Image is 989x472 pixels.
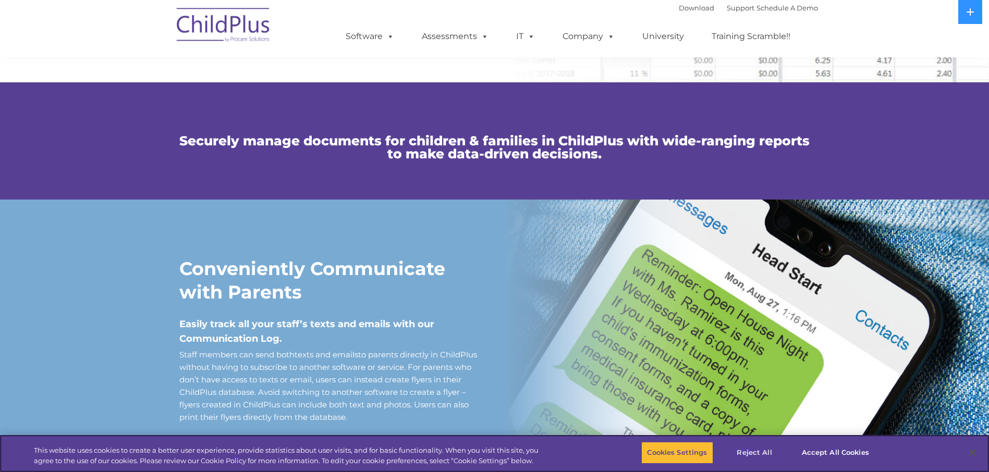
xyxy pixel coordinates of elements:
a: Software [335,26,405,47]
a: Assessments [411,26,499,47]
a: Download [679,4,714,12]
a: texts and emails [295,350,358,359]
span: Staff members can send both to parents directly in ChildPlus without having to subscribe to anoth... [179,350,477,422]
div: This website uses cookies to create a better user experience, provide statistics about user visit... [34,445,544,466]
a: University [632,26,694,47]
button: Reject All [722,442,787,464]
button: Close [961,441,984,464]
a: Support [727,4,754,12]
strong: Conveniently Communicate with Parents [179,257,445,303]
a: IT [506,26,545,47]
button: Accept All Cookies [796,442,875,464]
a: Training Scramble!! [701,26,801,47]
button: Cookies Settings [641,442,713,464]
font: | [679,4,818,12]
img: ChildPlus by Procare Solutions [172,1,276,53]
a: Company [552,26,625,47]
a: Schedule A Demo [756,4,818,12]
span: Easily track all your staff’s texts and emails with our Communication Log. [179,318,434,344]
span: Securely manage documents for children & families in ChildPlus with wide-ranging reports to make ... [179,133,810,162]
